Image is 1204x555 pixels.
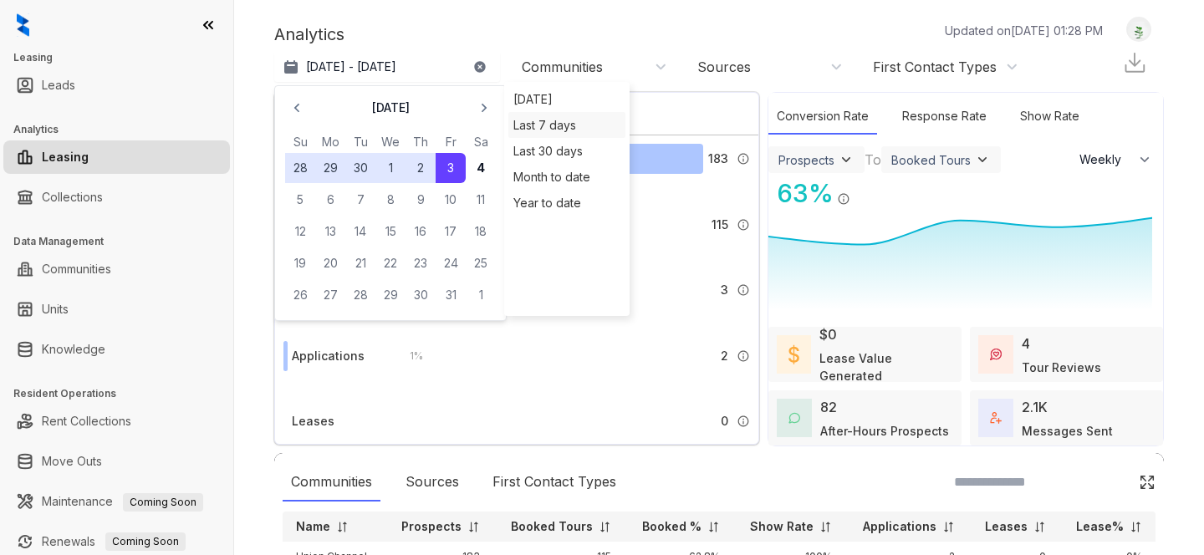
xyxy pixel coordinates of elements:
button: 13 [315,216,345,247]
button: 25 [466,248,496,278]
button: 7 [345,185,375,215]
div: First Contact Types [484,463,625,502]
div: Leases [292,412,334,430]
span: 115 [712,216,728,234]
div: $0 [819,324,837,344]
a: Leasing [42,140,89,174]
button: 11 [466,185,496,215]
div: Conversion Rate [768,99,877,135]
h3: Analytics [13,122,233,137]
img: Click Icon [1139,474,1156,491]
div: Communities [522,58,603,76]
a: Collections [42,181,103,214]
span: Weekly [1079,151,1130,168]
p: Leases [985,518,1028,535]
button: 30 [406,280,436,310]
img: SearchIcon [1104,475,1118,489]
li: Maintenance [3,485,230,518]
li: Collections [3,181,230,214]
th: Tuesday [345,133,375,151]
p: Show Rate [750,518,814,535]
p: Prospects [401,518,462,535]
p: Booked % [642,518,701,535]
button: 10 [436,185,466,215]
img: AfterHoursConversations [788,412,800,425]
img: sorting [1130,521,1142,533]
img: UserAvatar [1127,21,1150,38]
div: Lease Value Generated [819,349,953,384]
button: 4 [466,153,496,183]
th: Friday [436,133,466,151]
img: sorting [942,521,955,533]
img: TotalFum [990,412,1002,424]
button: 19 [285,248,315,278]
button: 28 [345,280,375,310]
div: Tour Reviews [1022,359,1101,376]
button: 23 [406,248,436,278]
button: Weekly [1069,145,1163,175]
div: Month to date [508,164,625,190]
div: 1 % [393,347,423,365]
div: Last 30 days [508,138,625,164]
p: Lease% [1076,518,1124,535]
button: 2 [406,153,436,183]
p: Applications [863,518,936,535]
button: 15 [375,216,406,247]
div: Sources [397,463,467,502]
button: 12 [285,216,315,247]
th: Thursday [406,133,436,151]
img: ViewFilterArrow [838,151,855,168]
img: Info [837,192,850,206]
button: 29 [315,153,345,183]
button: 3 [436,153,466,183]
img: TourReviews [990,349,1002,360]
button: 8 [375,185,406,215]
div: Messages Sent [1022,422,1113,440]
span: 2 [721,347,728,365]
button: 17 [436,216,466,247]
div: 4 [1022,334,1030,354]
div: Communities [283,463,380,502]
img: sorting [707,521,720,533]
div: Prospects [778,153,834,167]
div: Show Rate [1012,99,1088,135]
div: 82 [820,397,837,417]
li: Knowledge [3,333,230,366]
a: Knowledge [42,333,105,366]
img: Info [737,415,750,428]
p: [DATE] [371,99,410,116]
img: sorting [336,521,349,533]
button: 9 [406,185,436,215]
p: Name [296,518,330,535]
span: 3 [721,281,728,299]
img: sorting [467,521,480,533]
th: Saturday [466,133,496,151]
span: Coming Soon [105,532,186,551]
img: Info [737,283,750,297]
a: Units [42,293,69,326]
a: Leads [42,69,75,102]
th: Wednesday [375,133,406,151]
button: 20 [315,248,345,278]
div: Response Rate [894,99,995,135]
button: 24 [436,248,466,278]
p: Updated on [DATE] 01:28 PM [945,22,1103,39]
button: 22 [375,248,406,278]
p: [DATE] - [DATE] [306,59,396,75]
button: 28 [285,153,315,183]
img: Click Icon [850,177,875,202]
a: Communities [42,252,111,286]
div: 63 % [768,175,834,212]
li: Communities [3,252,230,286]
p: Booked Tours [511,518,593,535]
button: 31 [436,280,466,310]
img: ViewFilterArrow [974,151,991,168]
div: After-Hours Prospects [820,422,949,440]
button: 27 [315,280,345,310]
img: LeaseValue [788,344,799,364]
div: [DATE] [508,86,625,112]
button: 29 [375,280,406,310]
th: Sunday [285,133,315,151]
img: sorting [1033,521,1046,533]
span: 0 [721,412,728,430]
